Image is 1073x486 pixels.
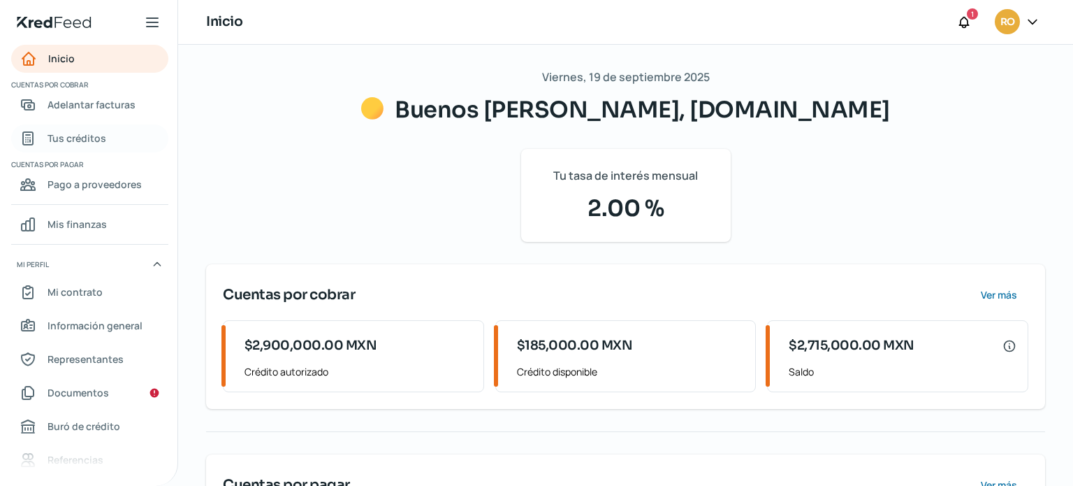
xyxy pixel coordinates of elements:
[11,124,168,152] a: Tus créditos
[517,336,633,355] span: $185,000.00 MXN
[542,67,710,87] span: Viernes, 19 de septiembre 2025
[48,96,136,113] span: Adelantar facturas
[969,281,1028,309] button: Ver más
[789,363,1016,380] span: Saldo
[48,451,103,469] span: Referencias
[48,215,107,233] span: Mis finanzas
[11,91,168,119] a: Adelantar facturas
[395,96,890,124] span: Buenos [PERSON_NAME], [DOMAIN_NAME]
[17,258,49,271] span: Mi perfil
[11,413,168,441] a: Buró de crédito
[223,285,355,306] span: Cuentas por cobrar
[48,50,75,67] span: Inicio
[11,312,168,340] a: Información general
[517,363,745,380] span: Crédito disponible
[11,78,166,91] span: Cuentas por cobrar
[48,417,120,435] span: Buró de crédito
[981,290,1017,300] span: Ver más
[48,176,142,193] span: Pago a proveedores
[361,97,384,120] img: Saludos
[11,45,168,73] a: Inicio
[11,171,168,199] a: Pago a proveedores
[11,210,168,238] a: Mis finanzas
[538,192,714,225] span: 2.00 %
[48,350,124,368] span: Representantes
[206,12,242,32] h1: Inicio
[789,336,914,355] span: $2,715,000.00 MXN
[11,379,168,407] a: Documentos
[553,166,698,186] span: Tu tasa de interés mensual
[11,446,168,474] a: Referencias
[1000,14,1014,31] span: RO
[11,345,168,373] a: Representantes
[11,278,168,306] a: Mi contrato
[48,317,143,334] span: Información general
[971,8,974,20] span: 1
[48,129,106,147] span: Tus créditos
[244,336,377,355] span: $2,900,000.00 MXN
[48,283,103,301] span: Mi contrato
[11,158,166,171] span: Cuentas por pagar
[48,384,109,401] span: Documentos
[244,363,472,380] span: Crédito autorizado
